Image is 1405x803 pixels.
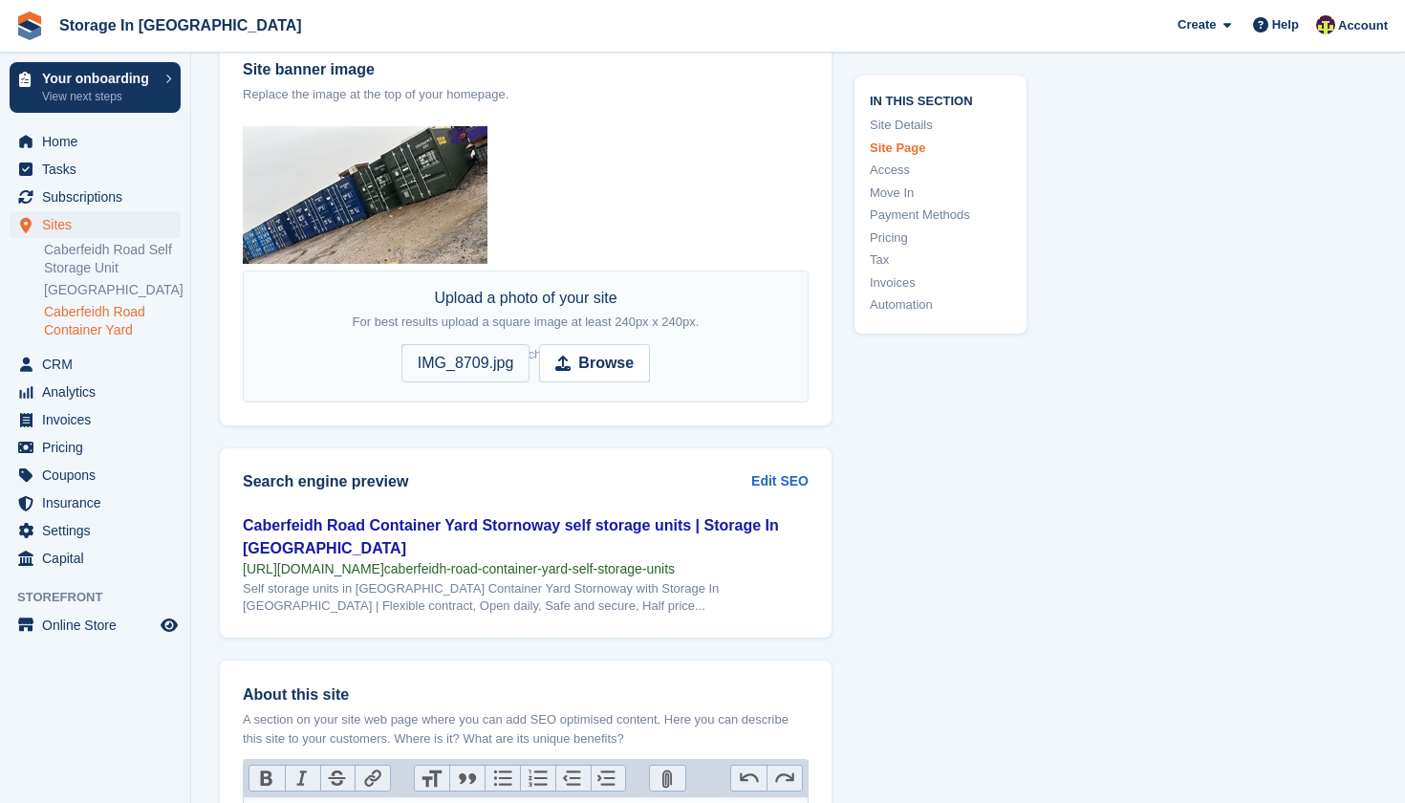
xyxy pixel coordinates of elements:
[591,766,626,791] button: Increase Level
[243,561,384,576] span: [URL][DOMAIN_NAME]
[243,514,809,560] div: Caberfeidh Road Container Yard Stornoway self storage units | Storage In [GEOGRAPHIC_DATA]
[42,517,157,544] span: Settings
[10,462,181,488] a: menu
[42,545,157,572] span: Capital
[870,272,1011,292] a: Invoices
[767,766,802,791] button: Redo
[42,489,157,516] span: Insurance
[42,462,157,488] span: Coupons
[42,612,157,639] span: Online Store
[870,116,1011,135] a: Site Details
[870,206,1011,225] a: Payment Methods
[384,561,675,576] span: caberfeidh-road-container-yard-self-storage-units
[353,315,700,329] span: For best results upload a square image at least 240px x 240px.
[415,766,450,791] button: Heading
[1178,15,1216,34] span: Create
[42,379,157,405] span: Analytics
[10,379,181,405] a: menu
[870,250,1011,270] a: Tax
[243,580,809,615] div: Self storage units in [GEOGRAPHIC_DATA] Container Yard Stornoway with Storage In [GEOGRAPHIC_DATA...
[42,211,157,238] span: Sites
[44,281,181,299] a: [GEOGRAPHIC_DATA]
[44,241,181,277] a: Caberfeidh Road Self Storage Unit
[555,766,591,791] button: Decrease Level
[870,161,1011,180] a: Access
[320,766,356,791] button: Strikethrough
[10,517,181,544] a: menu
[1316,15,1335,34] img: Colin Wood
[10,184,181,210] a: menu
[10,612,181,639] a: menu
[243,126,487,264] img: 2C5FB2AE-E912-44AC-9D91-333101888DED.JPG
[870,138,1011,157] a: Site Page
[10,62,181,113] a: Your onboarding View next steps
[42,128,157,155] span: Home
[355,766,390,791] button: Link
[52,10,310,41] a: Storage In [GEOGRAPHIC_DATA]
[650,766,685,791] button: Attach Files
[401,344,530,382] span: IMG_8709.jpg
[15,11,44,40] img: stora-icon-8386f47178a22dfd0bd8f6a31ec36ba5ce8667c1dd55bd0f319d3a0aa187defe.svg
[42,434,157,461] span: Pricing
[42,406,157,433] span: Invoices
[243,684,809,706] label: About this site
[44,303,181,339] a: Caberfeidh Road Container Yard
[751,471,809,491] a: Edit SEO
[870,90,1011,108] span: In this section
[243,710,809,748] p: A section on your site web page where you can add SEO optimised content. Here you can describe th...
[249,766,285,791] button: Bold
[17,588,190,607] span: Storefront
[10,211,181,238] a: menu
[731,766,767,791] button: Undo
[42,351,157,378] span: CRM
[870,183,1011,202] a: Move In
[1338,16,1388,35] span: Account
[243,85,809,104] p: Replace the image at the top of your homepage.
[10,128,181,155] a: menu
[870,295,1011,315] a: Automation
[42,72,156,85] p: Your onboarding
[485,766,520,791] button: Bullets
[870,228,1011,247] a: Pricing
[10,351,181,378] a: menu
[449,766,485,791] button: Quote
[10,156,181,183] a: menu
[10,434,181,461] a: menu
[1272,15,1299,34] span: Help
[353,287,700,333] div: Upload a photo of your site
[243,58,809,81] label: Site banner image
[42,184,157,210] span: Subscriptions
[10,489,181,516] a: menu
[401,344,650,382] input: Browse IMG_8709.jpg
[285,766,320,791] button: Italic
[42,88,156,105] p: View next steps
[243,473,751,490] h2: Search engine preview
[42,156,157,183] span: Tasks
[578,352,634,375] strong: Browse
[10,406,181,433] a: menu
[10,545,181,572] a: menu
[520,766,555,791] button: Numbers
[158,614,181,637] a: Preview store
